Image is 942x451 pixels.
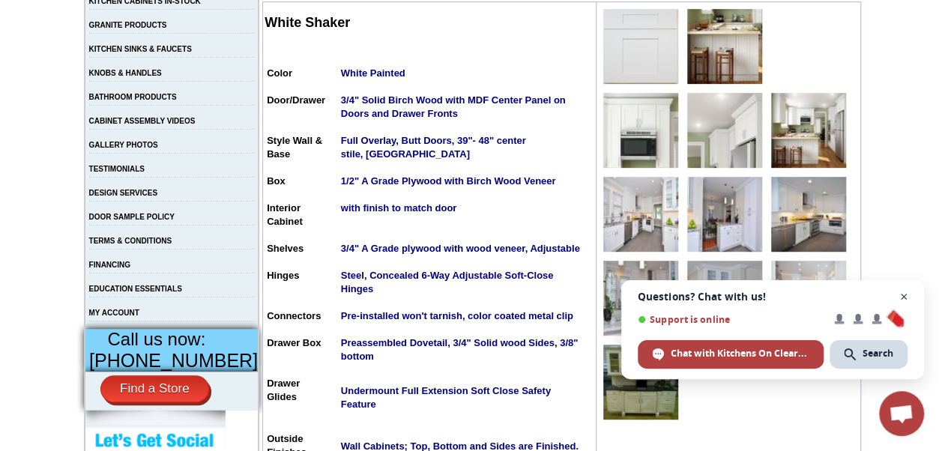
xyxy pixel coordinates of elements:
[89,45,192,53] a: KITCHEN SINKS & FAUCETS
[89,213,175,221] a: DOOR SAMPLE POLICY
[267,270,299,281] span: Hinges
[638,314,824,325] span: Support is online
[267,310,321,321] span: Connectors
[89,189,158,197] a: DESIGN SERVICES
[879,391,924,436] div: Open chat
[100,375,209,402] a: Find a Store
[341,202,457,214] strong: with finish to match door
[108,329,206,349] span: Call us now:
[341,270,554,294] strong: Steel, Concealed 6-Way Adjustable Soft-Close Hinges
[89,165,145,173] a: TESTIMONIALS
[267,202,303,227] span: Interior Cabinet
[341,67,405,79] strong: White Painted
[671,347,809,360] span: Chat with Kitchens On Clearance
[267,337,321,348] span: Drawer Box
[638,340,824,369] div: Chat with Kitchens On Clearance
[341,175,556,187] strong: 1/2" A Grade Plywood with Birch Wood Veneer
[341,243,580,254] strong: 3/4" A Grade plywood with wood veneer, Adjustable
[89,93,177,101] a: BATHROOM PRODUCTS
[341,94,566,119] strong: 3/4" Solid Birch Wood with MDF Center Panel on Doors and Drawer Fronts
[341,337,579,362] strong: Preassembled Dovetail, 3/4" Solid wood Sides, 3/8" bottom
[267,175,286,187] span: Box
[341,135,526,160] strong: Full Overlay, Butt Doors, 39"- 48" center stile, [GEOGRAPHIC_DATA]
[341,310,573,321] strong: Pre-installed won't tarnish, color coated metal clip
[267,94,325,106] span: Door/Drawer
[89,21,167,29] a: GRANITE PRODUCTS
[89,309,139,317] a: MY ACCOUNT
[265,15,594,31] h2: White Shaker
[895,288,914,306] span: Close chat
[267,378,300,402] span: Drawer Glides
[267,243,304,254] span: Shelves
[89,261,131,269] a: FINANCING
[89,237,172,245] a: TERMS & CONDITIONS
[89,117,196,125] a: CABINET ASSEMBLY VIDEOS
[830,340,908,369] div: Search
[89,69,162,77] a: KNOBS & HANDLES
[863,347,893,360] span: Search
[267,135,322,160] span: Style Wall & Base
[267,67,292,79] span: Color
[89,285,182,293] a: EDUCATION ESSENTIALS
[89,141,158,149] a: GALLERY PHOTOS
[638,291,908,303] span: Questions? Chat with us!
[341,385,551,410] span: Undermount Full Extension Soft Close Safety Feature
[89,350,258,371] span: [PHONE_NUMBER]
